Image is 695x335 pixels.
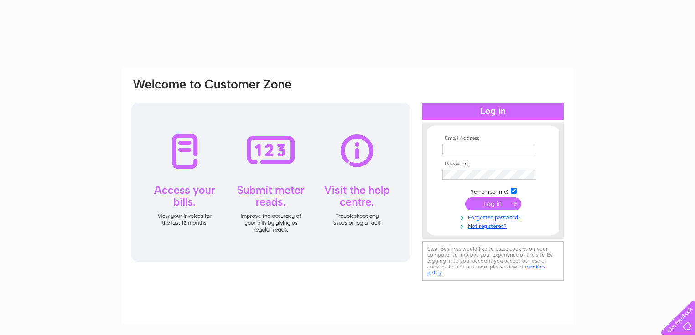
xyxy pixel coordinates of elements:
th: Email Address: [440,135,546,142]
a: cookies policy [427,263,545,276]
a: Forgotten password? [442,212,546,221]
div: Clear Business would like to place cookies on your computer to improve your experience of the sit... [422,241,564,281]
td: Remember me? [440,186,546,196]
a: Not registered? [442,221,546,230]
input: Submit [465,197,521,210]
th: Password: [440,161,546,167]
